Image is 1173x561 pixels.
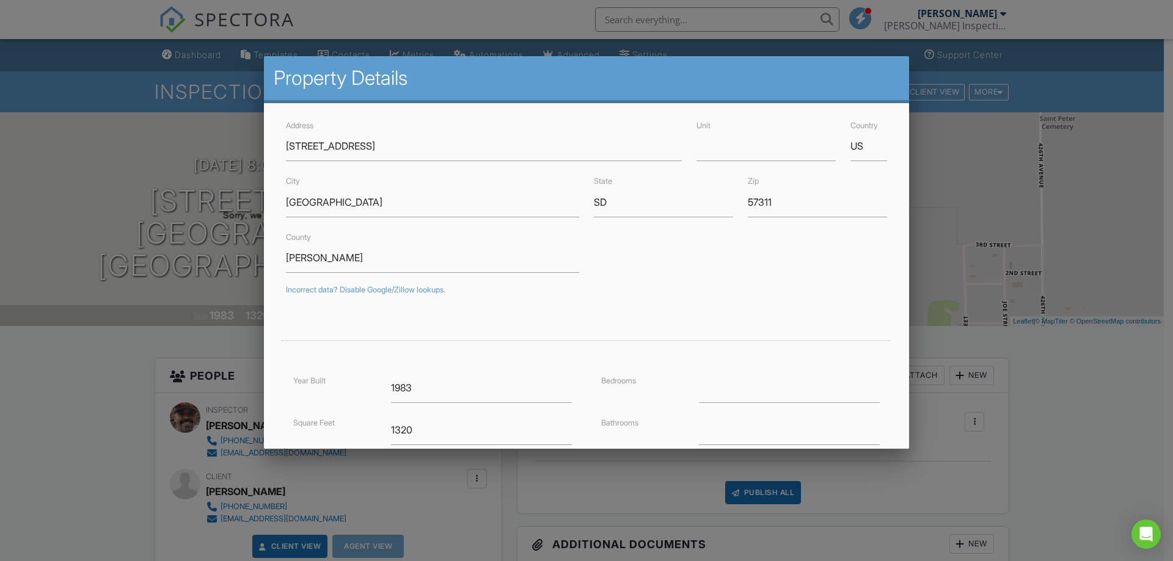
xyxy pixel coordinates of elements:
[594,176,612,186] label: State
[274,66,899,90] h2: Property Details
[748,176,759,186] label: Zip
[286,285,887,295] div: Incorrect data? Disable Google/Zillow lookups.
[696,121,711,130] label: Unit
[293,418,335,427] label: Square Feet
[286,233,311,242] label: County
[1131,519,1161,549] div: Open Intercom Messenger
[850,121,878,130] label: Country
[286,176,300,186] label: City
[286,121,313,130] label: Address
[601,376,636,385] label: Bedrooms
[601,418,638,427] label: Bathrooms
[293,376,326,385] label: Year Built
